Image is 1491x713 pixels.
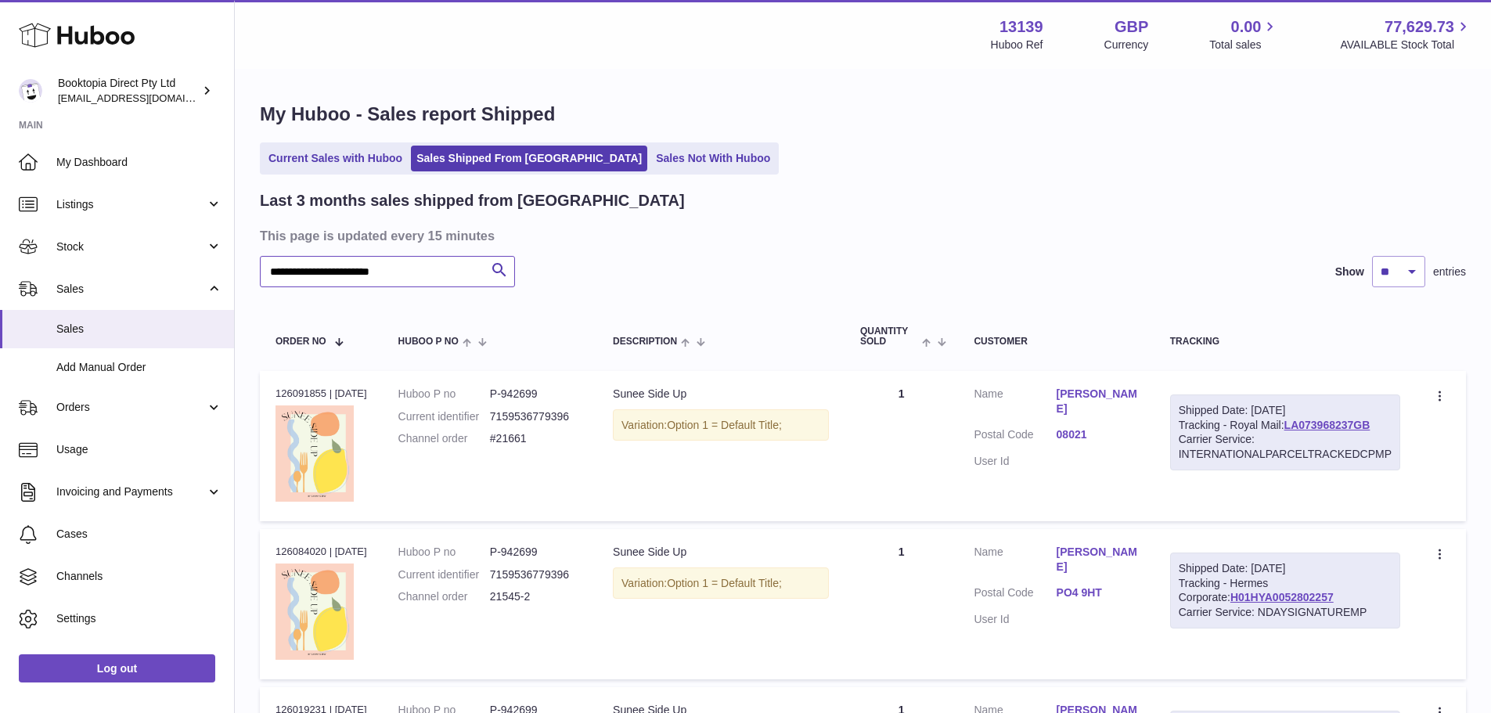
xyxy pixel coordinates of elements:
[991,38,1043,52] div: Huboo Ref
[860,326,918,347] span: Quantity Sold
[19,654,215,682] a: Log out
[260,227,1462,244] h3: This page is updated every 15 minutes
[490,409,582,424] dd: 7159536779396
[613,337,677,347] span: Description
[1433,265,1466,279] span: entries
[56,155,222,170] span: My Dashboard
[1057,427,1139,442] a: 08021
[260,190,685,211] h2: Last 3 months sales shipped from [GEOGRAPHIC_DATA]
[56,527,222,542] span: Cases
[56,611,222,626] span: Settings
[613,409,829,441] div: Variation:
[1179,403,1392,418] div: Shipped Date: [DATE]
[1284,419,1370,431] a: LA073968237GB
[398,337,459,347] span: Huboo P no
[1170,553,1400,629] div: Tracking - Hermes Corporate:
[276,405,354,502] img: 9781922598707_cover_7f01db32-b224-4898-b829-33394be15eb3.jpg
[1231,16,1262,38] span: 0.00
[613,567,829,600] div: Variation:
[1179,605,1392,620] div: Carrier Service: NDAYSIGNATUREMP
[999,16,1043,38] strong: 13139
[490,431,582,446] dd: #21661
[974,454,1056,469] dt: User Id
[650,146,776,171] a: Sales Not With Huboo
[56,569,222,584] span: Channels
[398,387,490,402] dt: Huboo P no
[1385,16,1454,38] span: 77,629.73
[845,371,958,521] td: 1
[56,239,206,254] span: Stock
[1057,387,1139,416] a: [PERSON_NAME]
[58,92,230,104] span: [EMAIL_ADDRESS][DOMAIN_NAME]
[58,76,199,106] div: Booktopia Direct Pty Ltd
[667,419,782,431] span: Option 1 = Default Title;
[276,564,354,660] img: 9781922598707_cover_7f01db32-b224-4898-b829-33394be15eb3.jpg
[276,545,367,559] div: 126084020 | [DATE]
[490,387,582,402] dd: P-942699
[974,427,1056,446] dt: Postal Code
[398,409,490,424] dt: Current identifier
[1340,38,1472,52] span: AVAILABLE Stock Total
[56,484,206,499] span: Invoicing and Payments
[56,360,222,375] span: Add Manual Order
[1115,16,1148,38] strong: GBP
[490,545,582,560] dd: P-942699
[974,545,1056,578] dt: Name
[974,337,1138,347] div: Customer
[398,567,490,582] dt: Current identifier
[56,322,222,337] span: Sales
[1209,38,1279,52] span: Total sales
[1170,394,1400,471] div: Tracking - Royal Mail:
[1340,16,1472,52] a: 77,629.73 AVAILABLE Stock Total
[411,146,647,171] a: Sales Shipped From [GEOGRAPHIC_DATA]
[845,529,958,679] td: 1
[398,545,490,560] dt: Huboo P no
[613,545,829,560] div: Sunee Side Up
[398,589,490,604] dt: Channel order
[1335,265,1364,279] label: Show
[1209,16,1279,52] a: 0.00 Total sales
[1057,545,1139,574] a: [PERSON_NAME]
[974,612,1056,627] dt: User Id
[276,387,367,401] div: 126091855 | [DATE]
[974,387,1056,420] dt: Name
[260,102,1466,127] h1: My Huboo - Sales report Shipped
[974,585,1056,604] dt: Postal Code
[56,400,206,415] span: Orders
[398,431,490,446] dt: Channel order
[1057,585,1139,600] a: PO4 9HT
[276,337,326,347] span: Order No
[56,197,206,212] span: Listings
[1170,337,1400,347] div: Tracking
[56,442,222,457] span: Usage
[263,146,408,171] a: Current Sales with Huboo
[19,79,42,103] img: clientservices@ourserviceworks.com
[1230,591,1334,603] a: H01HYA0052802257
[667,577,782,589] span: Option 1 = Default Title;
[1179,432,1392,462] div: Carrier Service: INTERNATIONALPARCELTRACKEDCPMP
[1179,561,1392,576] div: Shipped Date: [DATE]
[490,567,582,582] dd: 7159536779396
[1104,38,1149,52] div: Currency
[490,589,582,604] dd: 21545-2
[613,387,829,402] div: Sunee Side Up
[56,282,206,297] span: Sales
